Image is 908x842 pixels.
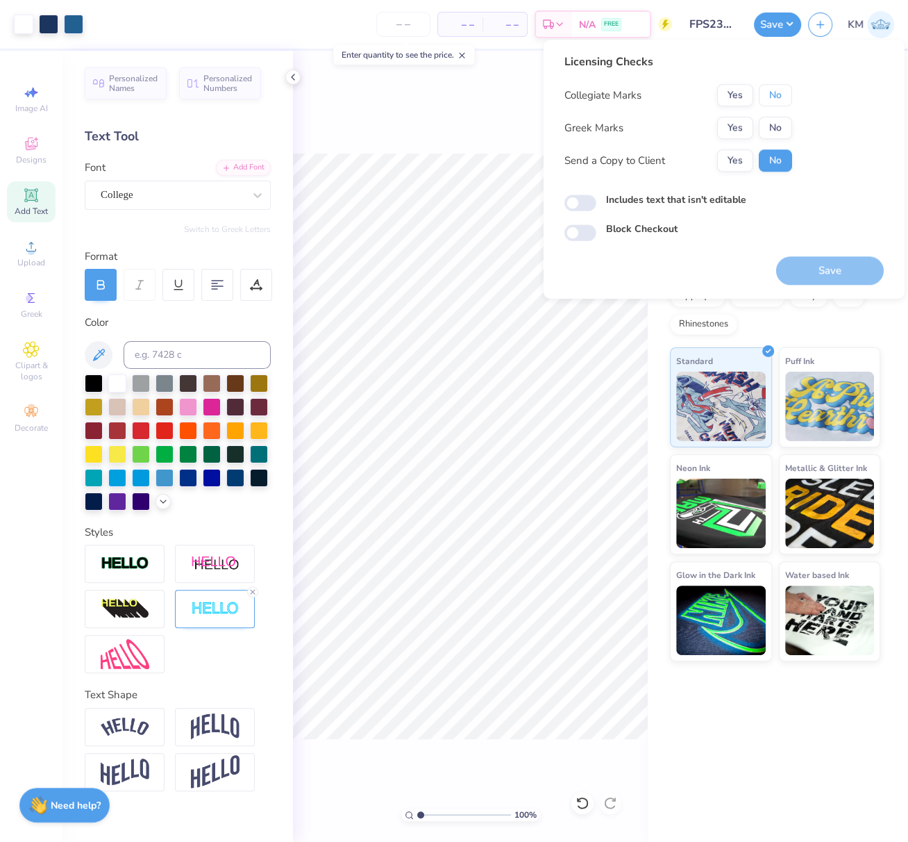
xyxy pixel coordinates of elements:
[759,149,792,172] button: No
[785,372,875,441] img: Puff Ink
[717,117,753,139] button: Yes
[191,713,239,740] img: Arch
[606,192,746,207] label: Includes text that isn't editable
[564,153,665,169] div: Send a Copy to Client
[21,308,42,320] span: Greek
[670,314,737,335] div: Rhinestones
[785,479,875,548] img: Metallic & Glitter Ink
[101,556,149,572] img: Stroke
[676,568,755,582] span: Glow in the Dark Ink
[606,222,678,237] label: Block Checkout
[333,45,474,65] div: Enter quantity to see the price.
[514,809,537,821] span: 100 %
[101,598,149,620] img: 3d Illusion
[564,53,792,70] div: Licensing Checks
[848,17,864,33] span: KM
[717,149,753,172] button: Yes
[85,160,106,176] label: Font
[85,525,271,540] div: Styles
[203,74,253,93] span: Personalized Numbers
[191,601,239,617] img: Negative Space
[564,120,623,136] div: Greek Marks
[7,360,56,382] span: Clipart & logos
[101,718,149,736] img: Arc
[101,759,149,786] img: Flag
[15,422,48,434] span: Decorate
[16,154,47,165] span: Designs
[785,354,814,368] span: Puff Ink
[676,372,766,441] img: Standard
[785,586,875,655] img: Water based Ink
[785,568,849,582] span: Water based Ink
[604,19,619,29] span: FREE
[51,799,101,812] strong: Need help?
[717,84,753,106] button: Yes
[15,103,48,114] span: Image AI
[867,11,894,38] img: Katrina Mae Mijares
[676,461,710,475] span: Neon Ink
[679,10,747,38] input: Untitled Design
[848,11,894,38] a: KM
[15,206,48,217] span: Add Text
[85,127,271,146] div: Text Tool
[676,586,766,655] img: Glow in the Dark Ink
[676,479,766,548] img: Neon Ink
[759,117,792,139] button: No
[109,74,158,93] span: Personalized Names
[676,354,713,368] span: Standard
[191,755,239,789] img: Rise
[124,341,271,369] input: e.g. 7428 c
[785,461,867,475] span: Metallic & Glitter Ink
[376,12,430,37] input: – –
[191,555,239,572] img: Shadow
[85,315,271,331] div: Color
[446,17,474,32] span: – –
[491,17,519,32] span: – –
[101,639,149,669] img: Free Distort
[754,13,801,37] button: Save
[184,224,271,235] button: Switch to Greek Letters
[564,88,641,104] div: Collegiate Marks
[17,257,45,268] span: Upload
[579,17,596,32] span: N/A
[216,160,271,176] div: Add Font
[85,249,272,265] div: Format
[85,687,271,703] div: Text Shape
[759,84,792,106] button: No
